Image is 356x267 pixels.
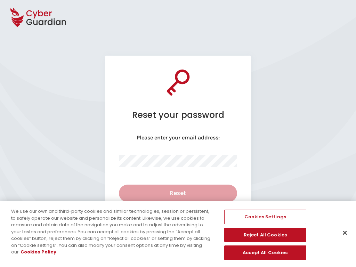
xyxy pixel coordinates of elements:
button: Cookies Settings [224,210,306,224]
div: Reset [124,189,232,197]
h1: Reset your password [119,110,237,120]
button: Accept All Cookies [224,245,306,260]
button: Reject All Cookies [224,228,306,242]
p: Please enter your email address: [119,134,237,141]
a: More information about your privacy, opens in a new tab [21,249,56,255]
button: Close [337,225,353,241]
button: Reset [119,185,237,202]
div: We use our own and third-party cookies and similar technologies, session or persistent, to safely... [11,208,213,256]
